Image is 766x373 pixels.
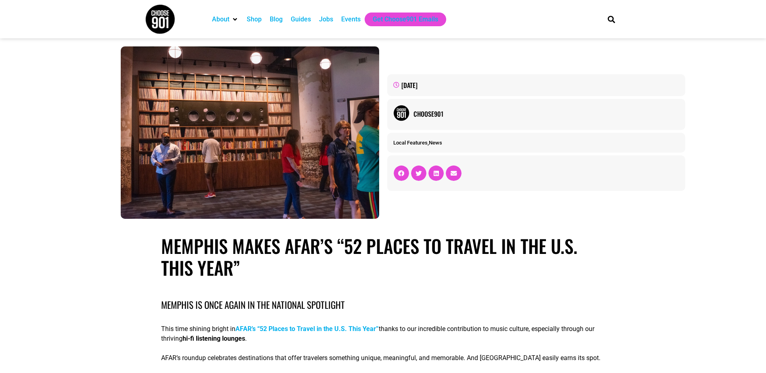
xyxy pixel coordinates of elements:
span: , [393,140,442,146]
a: Get Choose901 Emails [373,15,438,24]
a: AFAR’s “52 Places to Travel in the U.S. This Year” [235,325,379,333]
div: Search [604,13,618,26]
h1: Memphis Makes AFAR’s “52 Places to Travel in the U.S. This Year” [161,235,604,279]
a: Blog [270,15,283,24]
time: [DATE] [401,80,418,90]
a: Jobs [319,15,333,24]
p: AFAR’s roundup celebrates destinations that offer travelers something unique, meaningful, and mem... [161,353,604,363]
div: Share on facebook [394,166,409,181]
h4: Memphis is once again in the national spotlight [161,298,604,312]
img: Picture of Choose901 [393,105,409,121]
a: Guides [291,15,311,24]
nav: Main nav [208,13,594,26]
div: About [208,13,243,26]
div: Share on linkedin [428,166,444,181]
a: News [429,140,442,146]
a: Shop [247,15,262,24]
a: Events [341,15,361,24]
strong: hi-fi listening lounges [183,335,245,342]
a: About [212,15,229,24]
p: This time shining bright in thanks to our incredible contribution to music culture, especially th... [161,324,604,344]
div: Share on twitter [411,166,426,181]
a: Local Features [393,140,428,146]
a: Choose901 [413,109,680,119]
div: Share on email [446,166,461,181]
